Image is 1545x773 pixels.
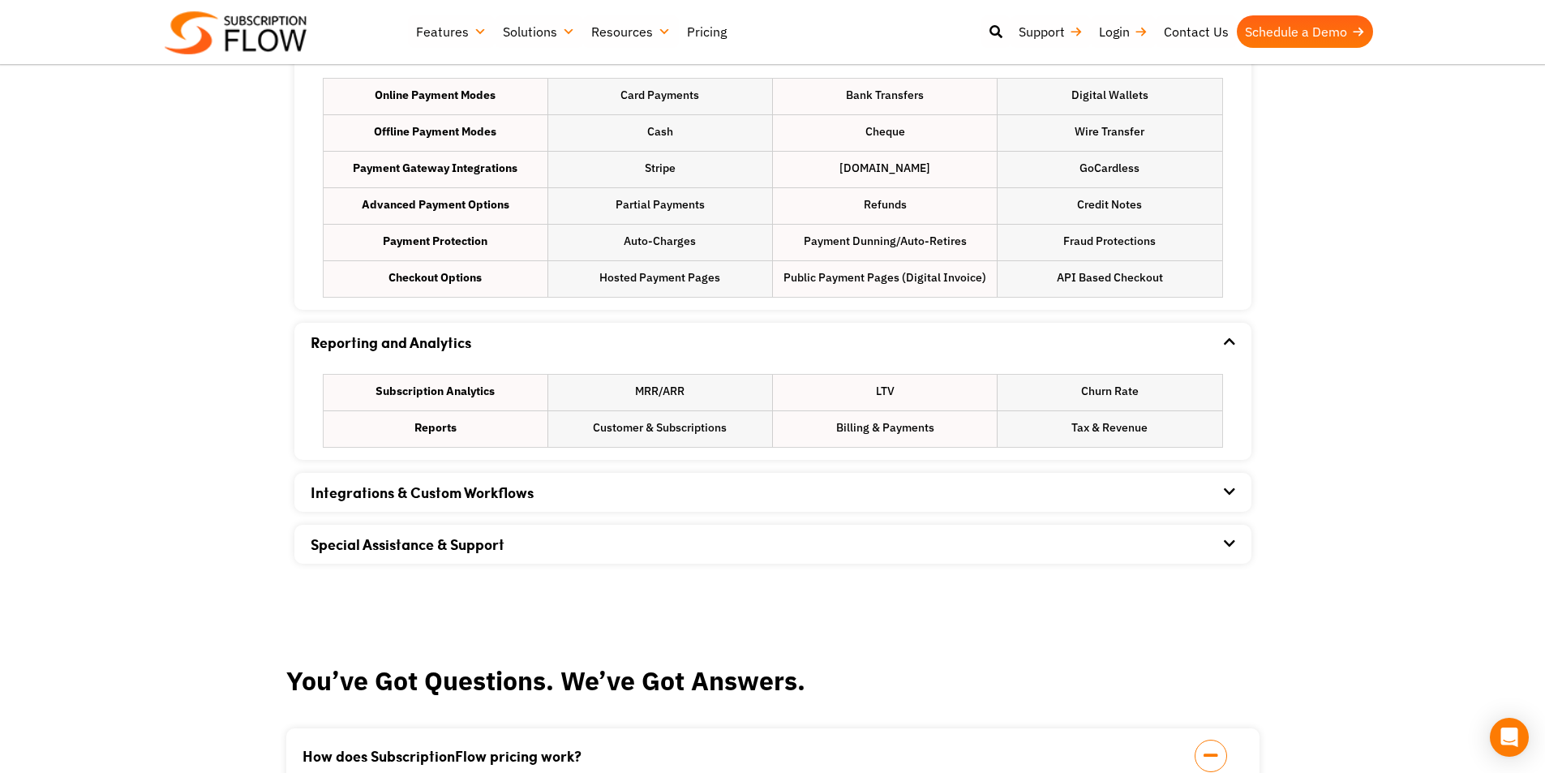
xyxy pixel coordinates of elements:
li: Partial Payments [548,188,772,224]
a: Solutions [495,15,583,48]
li: Credit Notes [998,188,1221,224]
li: Tax & Revenue [998,411,1221,447]
li: Cash [548,115,772,151]
a: Integrations & Custom Workflows [311,482,534,503]
li: Customer & Subscriptions [548,411,772,447]
li: Auto-Charges [548,225,772,260]
li: Refunds [773,188,997,224]
li: Churn Rate [998,375,1221,410]
a: Support [1011,15,1091,48]
li: Billing & Payments [773,411,997,447]
div: Special Assistance & Support [311,525,1235,564]
div: Open Intercom Messenger [1490,718,1529,757]
h2: You’ve Got Questions. We’ve Got Answers. [286,666,1260,696]
li: API Based Checkout [998,261,1221,297]
li: Digital Wallets [998,79,1221,114]
li: Card Payments [548,79,772,114]
a: Features [408,15,495,48]
li: Payment Dunning/Auto-Retires [773,225,997,260]
a: Reporting and Analytics [311,332,471,353]
li: Fraud Protections [998,225,1221,260]
a: Special Assistance & Support [311,534,504,555]
a: Schedule a Demo [1237,15,1373,48]
li: Public Payment Pages (Digital Invoice) [773,261,997,297]
li: LTV [773,375,997,410]
strong: Advanced Payment Options [362,196,509,213]
strong: Offline Payment Modes [374,123,496,140]
a: Login [1091,15,1156,48]
a: Pricing [679,15,735,48]
strong: Payment Protection [383,233,487,250]
li: MRR/ARR [548,375,772,410]
strong: Checkout Options [388,269,482,286]
div: Reporting and Analytics [311,362,1235,460]
li: Bank Transfers [773,79,997,114]
strong: Reports [414,419,457,436]
strong: Payment Gateway Integrations [353,160,517,177]
li: Wire Transfer [998,115,1221,151]
a: Resources [583,15,679,48]
img: Subscriptionflow [165,11,307,54]
strong: Online Payment Modes [375,87,496,104]
div: Recurring Payments [311,66,1235,310]
div: Integrations & Custom Workflows [311,473,1235,512]
li: Cheque [773,115,997,151]
li: Hosted Payment Pages [548,261,772,297]
a: Contact Us [1156,15,1237,48]
li: Stripe [548,152,772,187]
li: GoCardless [998,152,1221,187]
li: [DOMAIN_NAME] [773,152,997,187]
strong: Subscription Analytics [376,383,495,400]
a: How does SubscriptionFlow pricing work? [303,749,1203,763]
div: Reporting and Analytics [311,323,1235,362]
